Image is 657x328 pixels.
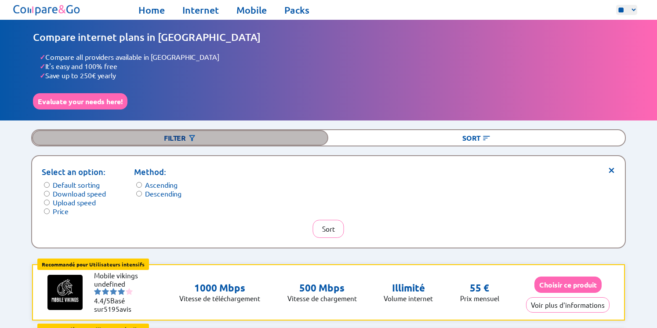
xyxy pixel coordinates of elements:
[526,301,610,309] a: Voir plus d'informations
[94,296,110,305] span: 4.4/5
[284,4,309,16] a: Packs
[33,31,624,44] h1: Compare internet plans in [GEOGRAPHIC_DATA]
[47,275,83,310] img: Logo of Mobile vikings
[11,2,82,18] img: Logo of Compare&Go
[138,4,165,16] a: Home
[534,281,602,289] a: Choisir ce produit
[134,166,181,178] p: Method:
[313,220,344,238] button: Sort
[42,261,145,268] b: Recommandé pour Utilisateurs intensifs
[384,282,433,294] p: Illimité
[460,294,499,302] p: Prix mensuel
[94,288,101,295] img: starnr1
[42,166,106,178] p: Select an option:
[182,4,219,16] a: Internet
[53,207,69,215] label: Price
[328,130,625,146] div: Sort
[608,166,615,172] span: ×
[384,294,433,302] p: Volume internet
[118,288,125,295] img: starnr4
[287,282,357,294] p: 500 Mbps
[179,282,260,294] p: 1000 Mbps
[287,294,357,302] p: Vitesse de chargement
[32,130,329,146] div: Filter
[145,189,181,198] label: Descending
[40,52,624,62] li: Compare all providers available in [GEOGRAPHIC_DATA]
[40,52,45,62] span: ✓
[104,305,120,313] span: 5195
[179,294,260,302] p: Vitesse de télé­chargement
[33,93,127,109] button: Evaluate your needs here!
[145,180,178,189] label: Ascending
[53,189,106,198] label: Download speed
[526,297,610,313] button: Voir plus d'informations
[53,180,100,189] label: Default sorting
[102,288,109,295] img: starnr2
[40,62,45,71] span: ✓
[40,71,45,80] span: ✓
[236,4,267,16] a: Mobile
[126,288,133,295] img: starnr5
[94,280,147,288] li: undefined
[53,198,96,207] label: Upload speed
[94,296,147,313] li: Basé sur avis
[534,277,602,293] button: Choisir ce produit
[482,134,491,142] img: Button open the sorting menu
[188,134,196,142] img: Button open the filtering menu
[40,62,624,71] li: It's easy and 100% free
[470,282,489,294] p: 55 €
[94,271,147,280] li: Mobile vikings
[40,71,624,80] li: Save up to 250€ yearly
[110,288,117,295] img: starnr3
